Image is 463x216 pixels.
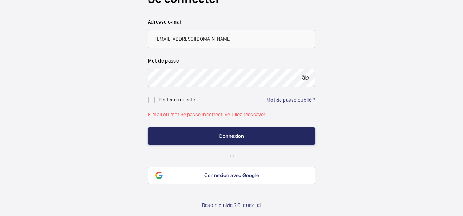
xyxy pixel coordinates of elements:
label: Mot de passe [148,57,315,64]
button: Connexion [148,127,315,145]
a: Besoin d'aide ? Cliquez ici [202,201,261,209]
a: Mot de passe oublié ? [266,97,315,103]
p: E-mail ou mot de passe incorrect. Veuillez réessayer. [148,111,315,118]
label: Rester connecté [159,97,195,103]
span: Connexion avec Google [204,172,259,178]
label: Adresse e-mail [148,18,315,25]
input: Votre adresse e-mail [148,30,315,48]
p: ou [148,152,315,159]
